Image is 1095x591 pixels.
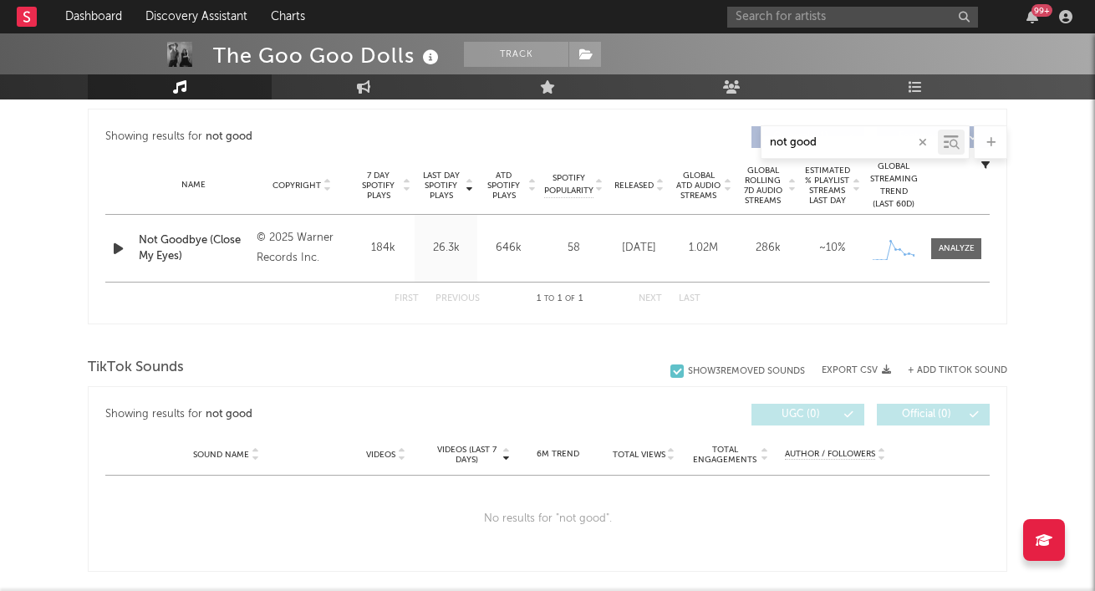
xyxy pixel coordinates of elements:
[762,410,839,420] span: UGC ( 0 )
[688,366,805,377] div: Show 3 Removed Sounds
[139,232,248,265] a: Not Goodbye (Close My Eyes)
[272,181,321,191] span: Copyright
[395,294,419,303] button: First
[891,366,1007,375] button: + Add TikTok Sound
[908,366,1007,375] button: + Add TikTok Sound
[513,289,605,309] div: 1 1 1
[727,7,978,28] input: Search for artists
[611,240,667,257] div: [DATE]
[206,405,252,425] div: not good
[740,166,786,206] span: Global Rolling 7D Audio Streams
[105,476,990,563] div: No results for " not good ".
[105,404,547,425] div: Showing results for
[464,42,568,67] button: Track
[88,358,184,378] span: TikTok Sounds
[877,404,990,425] button: Official(0)
[1026,10,1038,23] button: 99+
[519,448,597,461] div: 6M Trend
[785,449,875,460] span: Author / Followers
[435,294,480,303] button: Previous
[544,240,603,257] div: 58
[213,42,443,69] div: The Goo Goo Dolls
[1031,4,1052,17] div: 99 +
[366,450,395,460] span: Videos
[761,136,938,150] input: Search by song name or URL
[419,171,463,201] span: Last Day Spotify Plays
[565,295,575,303] span: of
[433,445,501,465] span: Videos (last 7 days)
[740,240,796,257] div: 286k
[613,450,665,460] span: Total Views
[675,240,731,257] div: 1.02M
[822,365,891,375] button: Export CSV
[193,450,249,460] span: Sound Name
[675,171,721,201] span: Global ATD Audio Streams
[751,404,864,425] button: UGC(0)
[481,240,536,257] div: 646k
[691,445,759,465] span: Total Engagements
[804,166,850,206] span: Estimated % Playlist Streams Last Day
[868,160,919,211] div: Global Streaming Trend (Last 60D)
[544,295,554,303] span: to
[139,179,248,191] div: Name
[888,410,965,420] span: Official ( 0 )
[481,171,526,201] span: ATD Spotify Plays
[356,171,400,201] span: 7 Day Spotify Plays
[804,240,860,257] div: ~ 10 %
[544,172,593,197] span: Spotify Popularity
[639,294,662,303] button: Next
[419,240,473,257] div: 26.3k
[614,181,654,191] span: Released
[356,240,410,257] div: 184k
[679,294,700,303] button: Last
[257,228,348,268] div: © 2025 Warner Records Inc.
